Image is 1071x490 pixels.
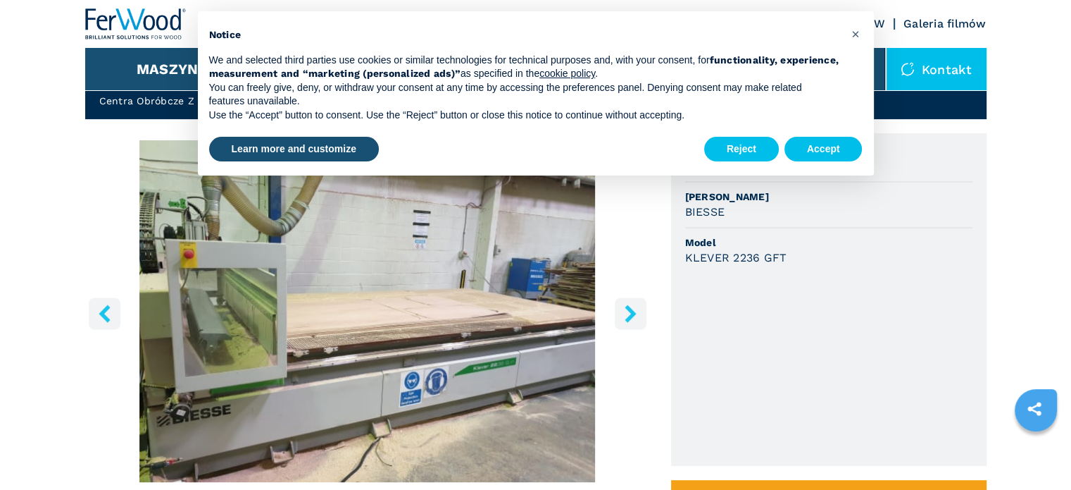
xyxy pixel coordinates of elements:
[85,8,187,39] img: Ferwood
[85,140,650,482] div: Go to Slide 2
[209,54,840,81] p: We and selected third parties use cookies or similar technologies for technical purposes and, wit...
[704,137,779,162] button: Reject
[209,109,840,123] p: Use the “Accept” button to consent. Use the “Reject” button or close this notice to continue with...
[615,298,646,329] button: right-button
[85,140,650,482] img: Centra Obróbcze Z Płaskim Stołem Nesting BIESSE KLEVER 2236 GFT
[539,68,595,79] a: cookie policy
[685,204,725,220] h3: BIESSE
[99,94,351,108] h2: Centra Obróbcze Z Płaskim Stołem Nesting
[209,81,840,109] p: You can freely give, deny, or withdraw your consent at any time by accessing the preferences pane...
[685,235,972,250] span: Model
[209,28,840,42] h2: Notice
[851,25,859,42] span: ×
[209,54,839,80] strong: functionality, experience, measurement and “marketing (personalized ads)”
[685,190,972,204] span: [PERSON_NAME]
[1011,427,1060,479] iframe: Chat
[784,137,863,162] button: Accept
[887,48,987,90] div: Kontakt
[844,23,867,45] button: Close this notice
[685,250,787,266] h3: KLEVER 2236 GFT
[901,62,915,76] img: Kontakt
[1017,391,1052,427] a: sharethis
[89,298,120,329] button: left-button
[903,17,987,30] a: Galeria filmów
[209,137,379,162] button: Learn more and customize
[137,61,208,78] button: Maszyny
